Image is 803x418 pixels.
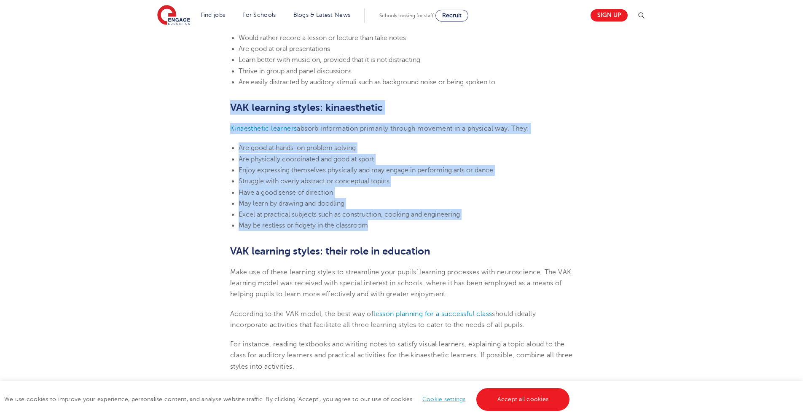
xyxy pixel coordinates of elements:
[422,396,466,402] a: Cookie settings
[239,56,420,64] span: Learn better with music on, provided that it is not distracting
[239,78,495,86] span: Are easily distracted by auditory stimuli such as background noise or being spoken to
[373,310,492,318] a: lesson planning for a successful class
[4,396,572,402] span: We use cookies to improve your experience, personalise content, and analyse website traffic. By c...
[239,144,356,152] span: Are good at hands-on problem solving
[239,222,368,229] span: May be restless or fidgety in the classroom
[297,125,529,132] span: absorb information primarily through movement in a physical way. They:
[230,268,571,298] span: Make use of these learning styles to streamline your pupils’ learning processes with neuroscience...
[476,388,570,411] a: Accept all cookies
[239,67,352,75] span: Thrive in group and panel discussions
[239,45,330,53] span: Are good at oral presentations
[435,10,468,21] a: Recruit
[442,12,462,19] span: Recruit
[230,245,430,257] b: VAK learning styles: their role in education
[230,102,383,113] b: VAK learning styles: kinaesthetic
[239,34,406,42] span: Would rather record a lesson or lecture than take notes
[157,5,190,26] img: Engage Education
[230,125,297,132] a: Kinaesthetic learners
[230,340,573,370] span: For instance, reading textbooks and writing notes to satisfy visual learners, explaining a topic ...
[230,310,373,318] span: According to the VAK model, the best way of
[293,12,351,18] a: Blogs & Latest News
[239,155,374,163] span: Are physically coordinated and good at sport
[379,13,434,19] span: Schools looking for staff
[242,12,276,18] a: For Schools
[201,12,226,18] a: Find jobs
[239,200,344,207] span: May learn by drawing and doodling
[239,166,493,174] span: Enjoy expressing themselves physically and may engage in performing arts or dance
[239,211,460,218] span: Excel at practical subjects such as construction, cooking and engineering
[230,310,536,329] span: should ideally incorporate activities that facilitate all three learning styles to cater to the n...
[591,9,628,21] a: Sign up
[239,177,389,185] span: Struggle with overly abstract or conceptual topics
[239,189,333,196] span: Have a good sense of direction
